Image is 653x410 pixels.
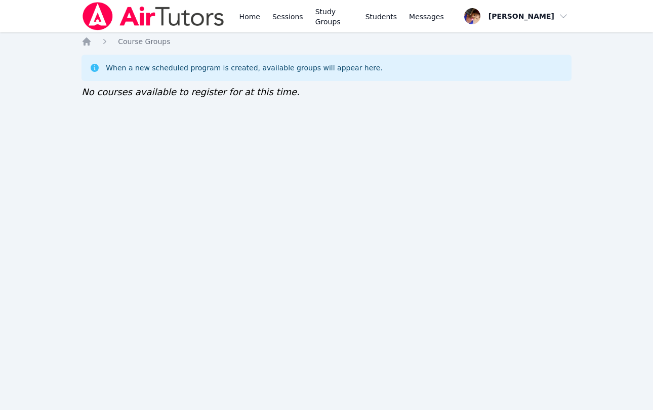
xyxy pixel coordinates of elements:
[118,36,170,47] a: Course Groups
[81,36,572,47] nav: Breadcrumb
[118,37,170,46] span: Course Groups
[106,63,383,73] div: When a new scheduled program is created, available groups will appear here.
[81,87,300,97] span: No courses available to register for at this time.
[81,2,225,30] img: Air Tutors
[409,12,444,22] span: Messages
